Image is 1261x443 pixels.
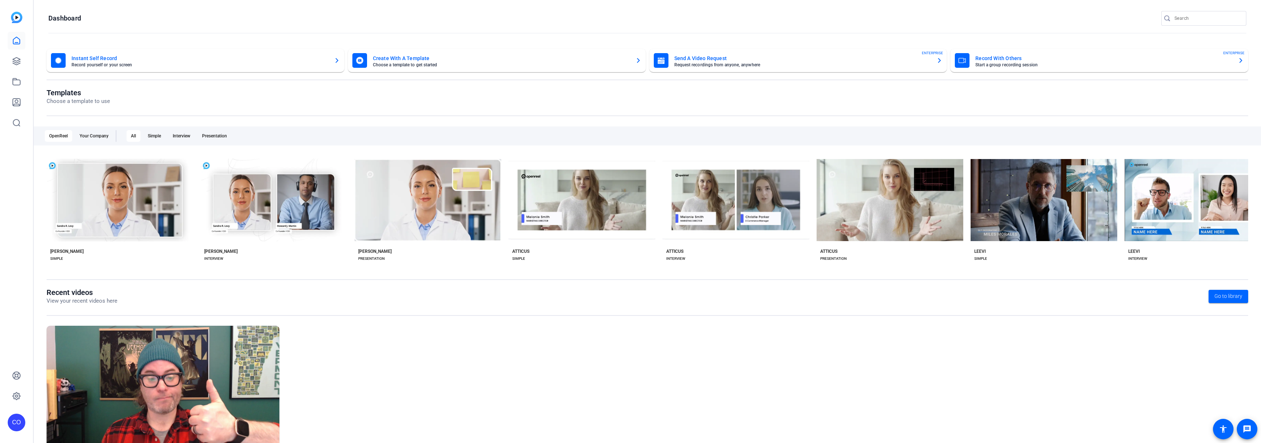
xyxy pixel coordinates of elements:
mat-card-title: Send A Video Request [674,54,931,63]
div: INTERVIEW [204,256,223,262]
mat-card-title: Record With Others [975,54,1232,63]
div: SIMPLE [50,256,63,262]
h1: Dashboard [48,14,81,23]
p: View your recent videos here [47,297,117,305]
div: LEEVI [1128,248,1140,254]
div: ATTICUS [820,248,837,254]
div: [PERSON_NAME] [358,248,392,254]
mat-card-subtitle: Record yourself or your screen [72,63,328,67]
span: ENTERPRISE [922,50,943,56]
span: ENTERPRISE [1223,50,1244,56]
div: Your Company [75,130,113,142]
div: [PERSON_NAME] [50,248,84,254]
div: INTERVIEW [1128,256,1147,262]
button: Instant Self RecordRecord yourself or your screen [47,49,344,72]
div: PRESENTATION [820,256,847,262]
div: INTERVIEW [666,256,685,262]
div: CO [8,414,25,431]
button: Create With A TemplateChoose a template to get started [348,49,646,72]
div: SIMPLE [512,256,525,262]
div: Presentation [198,130,231,142]
mat-card-title: Instant Self Record [72,54,328,63]
div: PRESENTATION [358,256,385,262]
mat-card-subtitle: Choose a template to get started [373,63,630,67]
div: All [127,130,140,142]
h1: Recent videos [47,288,117,297]
div: ATTICUS [666,248,683,254]
button: Record With OthersStart a group recording sessionENTERPRISE [950,49,1248,72]
span: Go to library [1214,292,1242,300]
div: SIMPLE [974,256,987,262]
div: OpenReel [45,130,72,142]
mat-icon: message [1243,425,1251,433]
img: blue-gradient.svg [11,12,22,23]
div: Simple [143,130,165,142]
p: Choose a template to use [47,97,110,106]
div: LEEVI [974,248,986,254]
button: Send A Video RequestRequest recordings from anyone, anywhereENTERPRISE [649,49,947,72]
div: [PERSON_NAME] [204,248,238,254]
mat-card-subtitle: Request recordings from anyone, anywhere [674,63,931,67]
input: Search [1174,14,1240,23]
mat-card-title: Create With A Template [373,54,630,63]
div: ATTICUS [512,248,529,254]
mat-card-subtitle: Start a group recording session [975,63,1232,67]
a: Go to library [1209,290,1248,303]
mat-icon: accessibility [1219,425,1228,433]
div: Interview [168,130,195,142]
h1: Templates [47,88,110,97]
